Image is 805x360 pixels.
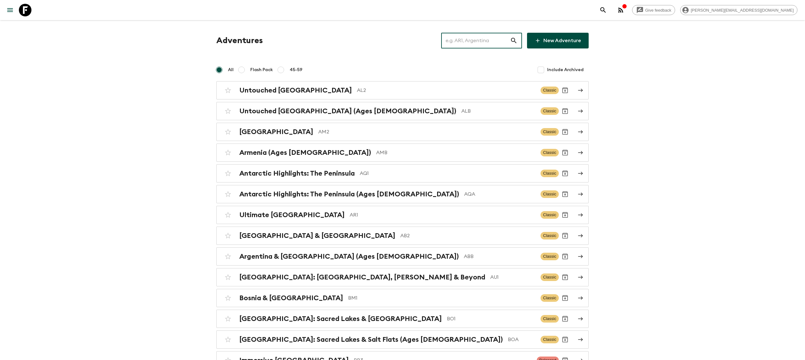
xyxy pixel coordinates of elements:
button: Archive [559,167,571,180]
button: Archive [559,105,571,117]
h2: Antarctic Highlights: The Peninsula (Ages [DEMOGRAPHIC_DATA]) [239,190,459,198]
a: Antarctic Highlights: The Peninsula (Ages [DEMOGRAPHIC_DATA])AQAClassicArchive [216,185,589,203]
h2: [GEOGRAPHIC_DATA]: Sacred Lakes & [GEOGRAPHIC_DATA] [239,315,442,323]
span: Classic [541,128,559,136]
a: [GEOGRAPHIC_DATA] & [GEOGRAPHIC_DATA]AB2ClassicArchive [216,227,589,245]
a: Ultimate [GEOGRAPHIC_DATA]AR1ClassicArchive [216,206,589,224]
button: Archive [559,271,571,284]
button: Archive [559,209,571,221]
button: Archive [559,292,571,304]
span: Classic [541,107,559,115]
a: Antarctic Highlights: The PeninsulaAQ1ClassicArchive [216,164,589,183]
span: Classic [541,149,559,156]
a: New Adventure [527,33,589,48]
p: AQ1 [360,170,536,177]
p: BM1 [348,294,536,302]
span: Classic [541,253,559,260]
a: [GEOGRAPHIC_DATA]: Sacred Lakes & [GEOGRAPHIC_DATA]BO1ClassicArchive [216,310,589,328]
h2: Untouched [GEOGRAPHIC_DATA] [239,86,352,94]
button: search adventures [597,4,609,16]
a: Bosnia & [GEOGRAPHIC_DATA]BM1ClassicArchive [216,289,589,307]
a: Give feedback [632,5,675,15]
a: [GEOGRAPHIC_DATA]AM2ClassicArchive [216,123,589,141]
span: Classic [541,273,559,281]
button: Archive [559,188,571,200]
span: Classic [541,315,559,323]
button: Archive [559,146,571,159]
h2: [GEOGRAPHIC_DATA] [239,128,313,136]
a: [GEOGRAPHIC_DATA]: [GEOGRAPHIC_DATA], [PERSON_NAME] & BeyondAU1ClassicArchive [216,268,589,286]
p: BOA [508,336,536,343]
button: menu [4,4,16,16]
h2: Antarctic Highlights: The Peninsula [239,169,355,177]
p: AU1 [490,273,536,281]
p: ALB [461,107,536,115]
span: Classic [541,232,559,239]
a: Untouched [GEOGRAPHIC_DATA] (Ages [DEMOGRAPHIC_DATA])ALBClassicArchive [216,102,589,120]
span: 45-59 [290,67,303,73]
span: Include Archived [547,67,584,73]
a: Armenia (Ages [DEMOGRAPHIC_DATA])AMBClassicArchive [216,143,589,162]
a: Untouched [GEOGRAPHIC_DATA]AL2ClassicArchive [216,81,589,99]
span: Give feedback [642,8,675,13]
p: AB2 [400,232,536,239]
span: Classic [541,211,559,219]
span: Classic [541,294,559,302]
span: Flash Pack [250,67,273,73]
h2: Armenia (Ages [DEMOGRAPHIC_DATA]) [239,149,371,157]
p: AMB [376,149,536,156]
span: [PERSON_NAME][EMAIL_ADDRESS][DOMAIN_NAME] [687,8,797,13]
button: Archive [559,84,571,97]
h2: [GEOGRAPHIC_DATA] & [GEOGRAPHIC_DATA] [239,232,395,240]
input: e.g. AR1, Argentina [441,32,510,49]
p: AM2 [318,128,536,136]
h2: [GEOGRAPHIC_DATA]: [GEOGRAPHIC_DATA], [PERSON_NAME] & Beyond [239,273,485,281]
h1: Adventures [216,34,263,47]
span: Classic [541,170,559,177]
p: ABB [464,253,536,260]
span: Classic [541,190,559,198]
p: AR1 [350,211,536,219]
h2: Bosnia & [GEOGRAPHIC_DATA] [239,294,343,302]
h2: Untouched [GEOGRAPHIC_DATA] (Ages [DEMOGRAPHIC_DATA]) [239,107,456,115]
button: Archive [559,312,571,325]
h2: Ultimate [GEOGRAPHIC_DATA] [239,211,345,219]
p: AQA [464,190,536,198]
a: Argentina & [GEOGRAPHIC_DATA] (Ages [DEMOGRAPHIC_DATA])ABBClassicArchive [216,247,589,266]
div: [PERSON_NAME][EMAIL_ADDRESS][DOMAIN_NAME] [680,5,797,15]
p: AL2 [357,87,536,94]
span: Classic [541,87,559,94]
button: Archive [559,333,571,346]
button: Archive [559,250,571,263]
a: [GEOGRAPHIC_DATA]: Sacred Lakes & Salt Flats (Ages [DEMOGRAPHIC_DATA])BOAClassicArchive [216,330,589,349]
span: All [228,67,234,73]
p: BO1 [447,315,536,323]
h2: [GEOGRAPHIC_DATA]: Sacred Lakes & Salt Flats (Ages [DEMOGRAPHIC_DATA]) [239,335,503,344]
button: Archive [559,126,571,138]
h2: Argentina & [GEOGRAPHIC_DATA] (Ages [DEMOGRAPHIC_DATA]) [239,252,459,261]
button: Archive [559,229,571,242]
span: Classic [541,336,559,343]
